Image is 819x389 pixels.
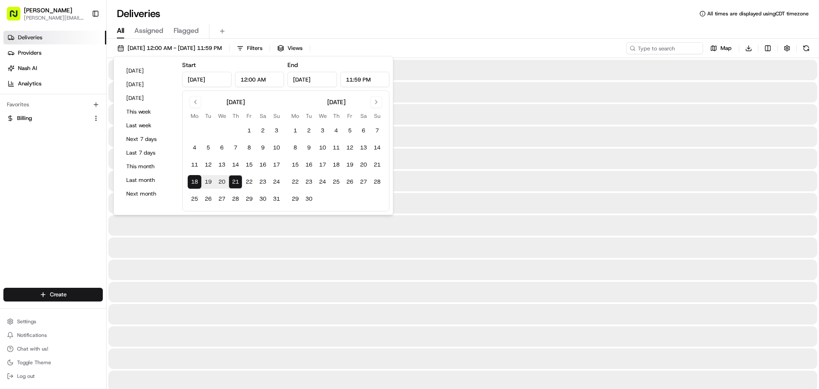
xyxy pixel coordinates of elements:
[273,42,306,54] button: Views
[288,175,302,189] button: 22
[270,175,283,189] button: 24
[343,141,357,155] button: 12
[182,72,232,87] input: Date
[201,141,215,155] button: 5
[3,61,106,75] a: Nash AI
[329,124,343,137] button: 4
[182,61,196,69] label: Start
[357,175,370,189] button: 27
[357,124,370,137] button: 6
[188,192,201,206] button: 25
[9,125,15,132] div: 📗
[800,42,812,54] button: Refresh
[3,329,103,341] button: Notifications
[188,141,201,155] button: 4
[122,65,174,77] button: [DATE]
[122,79,174,91] button: [DATE]
[117,7,160,20] h1: Deliveries
[85,145,103,151] span: Pylon
[270,124,283,137] button: 3
[288,192,302,206] button: 29
[343,124,357,137] button: 5
[3,288,103,301] button: Create
[242,124,256,137] button: 1
[9,9,26,26] img: Nash
[3,343,103,355] button: Chat with us!
[201,175,215,189] button: 19
[188,158,201,172] button: 11
[343,175,357,189] button: 26
[3,77,106,91] a: Analytics
[242,158,256,172] button: 15
[128,44,222,52] span: [DATE] 12:00 AM - [DATE] 11:59 PM
[72,125,79,132] div: 💻
[316,158,329,172] button: 17
[288,44,302,52] span: Views
[3,3,88,24] button: [PERSON_NAME][PERSON_NAME][EMAIL_ADDRESS][DOMAIN_NAME]
[215,111,229,120] th: Wednesday
[215,192,229,206] button: 27
[9,34,155,48] p: Welcome 👋
[256,158,270,172] button: 16
[288,111,302,120] th: Monday
[122,188,174,200] button: Next month
[122,92,174,104] button: [DATE]
[50,291,67,298] span: Create
[329,175,343,189] button: 25
[302,158,316,172] button: 16
[242,175,256,189] button: 22
[357,158,370,172] button: 20
[233,42,266,54] button: Filters
[3,316,103,328] button: Settings
[316,141,329,155] button: 10
[215,158,229,172] button: 13
[357,141,370,155] button: 13
[288,158,302,172] button: 15
[329,111,343,120] th: Thursday
[201,158,215,172] button: 12
[3,370,103,382] button: Log out
[229,158,242,172] button: 14
[17,124,65,132] span: Knowledge Base
[720,44,732,52] span: Map
[122,147,174,159] button: Last 7 days
[3,31,106,44] a: Deliveries
[81,124,137,132] span: API Documentation
[18,80,41,88] span: Analytics
[122,161,174,173] button: This month
[145,84,155,94] button: Start new chat
[370,158,384,172] button: 21
[270,192,283,206] button: 31
[357,111,370,120] th: Saturday
[316,175,329,189] button: 24
[370,175,384,189] button: 28
[17,359,51,366] span: Toggle Theme
[242,111,256,120] th: Friday
[242,141,256,155] button: 8
[22,55,141,64] input: Clear
[229,111,242,120] th: Thursday
[3,357,103,369] button: Toggle Theme
[247,44,262,52] span: Filters
[343,111,357,120] th: Friday
[329,141,343,155] button: 11
[316,111,329,120] th: Wednesday
[302,111,316,120] th: Tuesday
[215,141,229,155] button: 6
[340,72,390,87] input: Time
[215,175,229,189] button: 20
[370,96,382,108] button: Go to next month
[270,158,283,172] button: 17
[201,111,215,120] th: Tuesday
[370,124,384,137] button: 7
[134,26,163,36] span: Assigned
[229,141,242,155] button: 7
[17,332,47,339] span: Notifications
[113,42,226,54] button: [DATE] 12:00 AM - [DATE] 11:59 PM
[270,141,283,155] button: 10
[706,42,735,54] button: Map
[24,6,72,15] button: [PERSON_NAME]
[256,111,270,120] th: Saturday
[3,111,103,125] button: Billing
